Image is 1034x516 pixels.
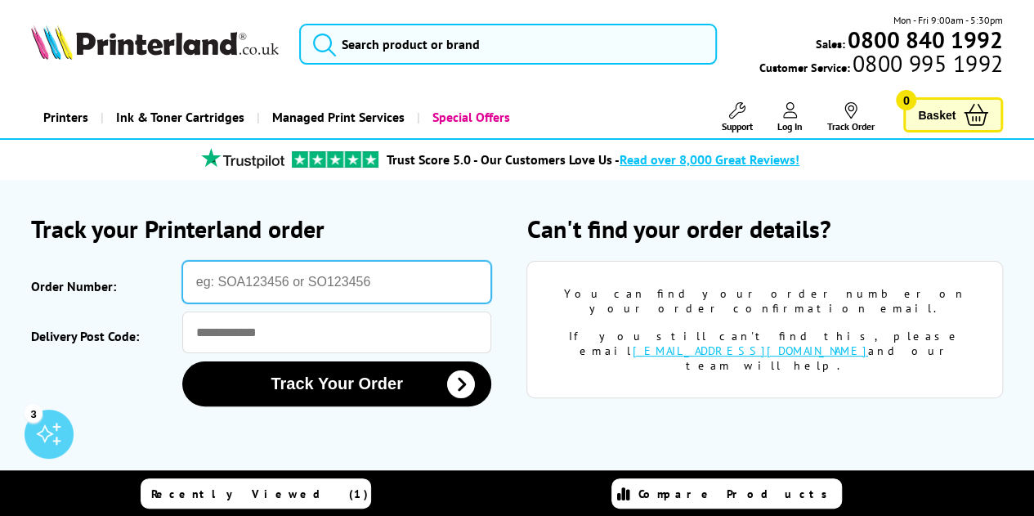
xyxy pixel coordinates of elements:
[552,286,978,316] div: You can find your order number on your order confirmation email.
[31,269,174,303] label: Order Number:
[25,404,43,422] div: 3
[116,96,244,138] span: Ink & Toner Cartridges
[918,104,956,126] span: Basket
[292,151,378,168] img: trustpilot rating
[194,148,292,168] img: trustpilot rating
[141,478,371,509] a: Recently Viewed (1)
[526,213,1003,245] h2: Can't find your order details?
[893,12,1003,28] span: Mon - Fri 9:00am - 5:30pm
[31,213,508,245] h2: Track your Printerland order
[101,96,257,138] a: Ink & Toner Cartridges
[816,36,845,52] span: Sales:
[151,487,369,501] span: Recently Viewed (1)
[845,32,1003,47] a: 0800 840 1992
[620,151,799,168] span: Read over 8,000 Great Reviews!
[182,361,492,406] button: Track Your Order
[777,102,803,132] a: Log In
[31,25,279,63] a: Printerland Logo
[759,56,1003,75] span: Customer Service:
[638,487,836,501] span: Compare Products
[848,25,1003,55] b: 0800 840 1992
[777,120,803,132] span: Log In
[257,96,417,138] a: Managed Print Services
[552,329,978,373] div: If you still can't find this, please email and our team will help.
[611,478,842,509] a: Compare Products
[633,343,868,358] a: [EMAIL_ADDRESS][DOMAIN_NAME]
[903,97,1003,132] a: Basket 0
[850,56,1003,71] span: 0800 995 1992
[31,320,174,353] label: Delivery Post Code:
[299,24,717,65] input: Search product or brand
[827,102,875,132] a: Track Order
[722,120,753,132] span: Support
[387,151,799,168] a: Trust Score 5.0 - Our Customers Love Us -Read over 8,000 Great Reviews!
[417,96,522,138] a: Special Offers
[182,261,492,303] input: eg: SOA123456 or SO123456
[31,96,101,138] a: Printers
[722,102,753,132] a: Support
[31,25,279,60] img: Printerland Logo
[896,90,916,110] span: 0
